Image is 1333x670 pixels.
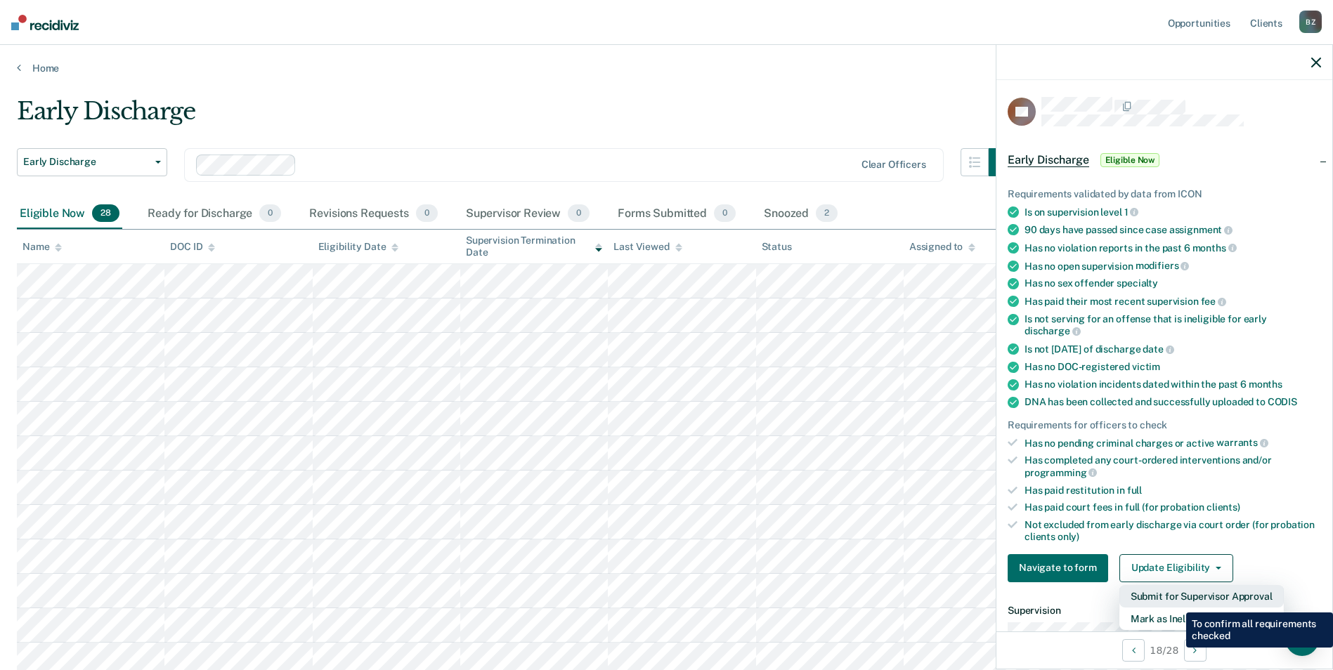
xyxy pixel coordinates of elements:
div: 18 / 28 [996,631,1332,669]
span: assignment [1169,224,1233,235]
div: Has no violation incidents dated within the past 6 [1025,379,1321,390]
div: Has no open supervision [1025,260,1321,272]
button: Update Eligibility [1119,554,1233,582]
div: Not excluded from early discharge via court order (for probation clients [1025,519,1321,543]
span: Early Discharge [1008,153,1089,167]
span: Eligible Now [1100,153,1160,167]
div: B Z [1299,11,1322,33]
div: DOC ID [170,241,215,253]
div: Eligible Now [17,199,122,230]
div: Open Intercom Messenger [1285,622,1319,656]
div: Eligibility Date [318,241,399,253]
span: months [1249,379,1282,390]
span: fee [1201,296,1226,307]
span: 1 [1124,206,1139,218]
span: 2 [816,204,838,223]
span: CODIS [1268,396,1297,407]
span: 0 [259,204,281,223]
div: Assigned to [909,241,975,253]
div: Early Discharge [17,97,1017,137]
div: Has no DOC-registered [1025,361,1321,373]
span: 0 [568,204,590,223]
div: Has completed any court-ordered interventions and/or [1025,454,1321,478]
img: Recidiviz [11,15,79,30]
span: months [1192,242,1237,254]
span: programming [1025,467,1097,478]
div: Has paid restitution in [1025,485,1321,497]
div: Has no sex offender [1025,277,1321,289]
div: Name [22,241,62,253]
span: clients) [1207,501,1240,513]
span: 0 [416,204,438,223]
a: Navigate to form link [1008,554,1114,582]
span: 0 [714,204,736,223]
div: Status [762,241,792,253]
div: Has paid their most recent supervision [1025,295,1321,308]
div: Snoozed [761,199,840,230]
div: DNA has been collected and successfully uploaded to [1025,396,1321,408]
button: Navigate to form [1008,554,1108,582]
div: Is not [DATE] of discharge [1025,343,1321,355]
div: Early DischargeEligible Now [996,138,1332,183]
button: Previous Opportunity [1122,639,1145,662]
span: Early Discharge [23,156,150,168]
div: Requirements validated by data from ICON [1008,188,1321,200]
div: Is not serving for an offense that is ineligible for early [1025,313,1321,337]
span: 28 [92,204,119,223]
span: discharge [1025,325,1081,336]
span: full [1127,485,1142,496]
div: Last Viewed [613,241,682,253]
span: only) [1058,531,1079,542]
span: modifiers [1136,260,1190,271]
div: Supervisor Review [463,199,593,230]
button: Submit for Supervisor Approval [1119,585,1284,607]
div: Has no pending criminal charges or active [1025,437,1321,449]
span: victim [1132,361,1160,372]
span: date [1143,343,1173,355]
div: Requirements for officers to check [1008,419,1321,431]
a: Home [17,62,1316,74]
dt: Supervision [1008,605,1321,617]
div: Clear officers [861,159,926,171]
div: Is on supervision level [1025,206,1321,218]
div: Forms Submitted [615,199,739,230]
div: Revisions Requests [306,199,440,230]
div: Ready for Discharge [145,199,284,230]
div: Supervision Termination Date [466,235,602,258]
span: warrants [1216,437,1268,448]
div: Has paid court fees in full (for probation [1025,501,1321,513]
div: 90 days have passed since case [1025,223,1321,236]
span: specialty [1117,277,1158,289]
button: Mark as Ineligible [1119,607,1284,630]
button: Next Opportunity [1184,639,1207,662]
div: Has no violation reports in the past 6 [1025,242,1321,254]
